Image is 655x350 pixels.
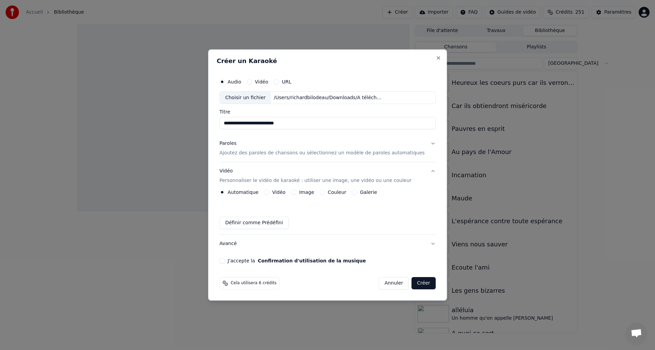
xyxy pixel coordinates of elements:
div: VidéoPersonnaliser le vidéo de karaoké : utiliser une image, une vidéo ou une couleur [219,189,436,234]
p: Personnaliser le vidéo de karaoké : utiliser une image, une vidéo ou une couleur [219,177,411,184]
button: Définir comme Prédéfini [219,217,289,229]
label: Audio [228,79,241,84]
button: Avancé [219,235,436,253]
label: Automatique [228,190,258,195]
label: Vidéo [255,79,268,84]
div: Vidéo [219,168,411,184]
label: Vidéo [272,190,286,195]
p: Ajoutez des paroles de chansons ou sélectionnez un modèle de paroles automatiques [219,150,425,157]
h2: Créer un Karaoké [217,58,438,64]
button: VidéoPersonnaliser le vidéo de karaoké : utiliser une image, une vidéo ou une couleur [219,163,436,190]
label: J'accepte la [228,258,366,263]
span: Cela utilisera 6 crédits [231,280,276,286]
button: Créer [412,277,436,289]
label: Couleur [328,190,346,195]
div: Paroles [219,140,236,147]
label: Image [299,190,314,195]
div: /Users/richardbilodeau/Downloads/A télécharger/Car ils seront consolés (05).wav [271,94,387,101]
label: URL [282,79,291,84]
div: Choisir un fichier [220,92,271,104]
button: Annuler [379,277,409,289]
button: ParolesAjoutez des paroles de chansons ou sélectionnez un modèle de paroles automatiques [219,135,436,162]
button: J'accepte la [258,258,366,263]
label: Galerie [360,190,377,195]
label: Titre [219,110,436,115]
